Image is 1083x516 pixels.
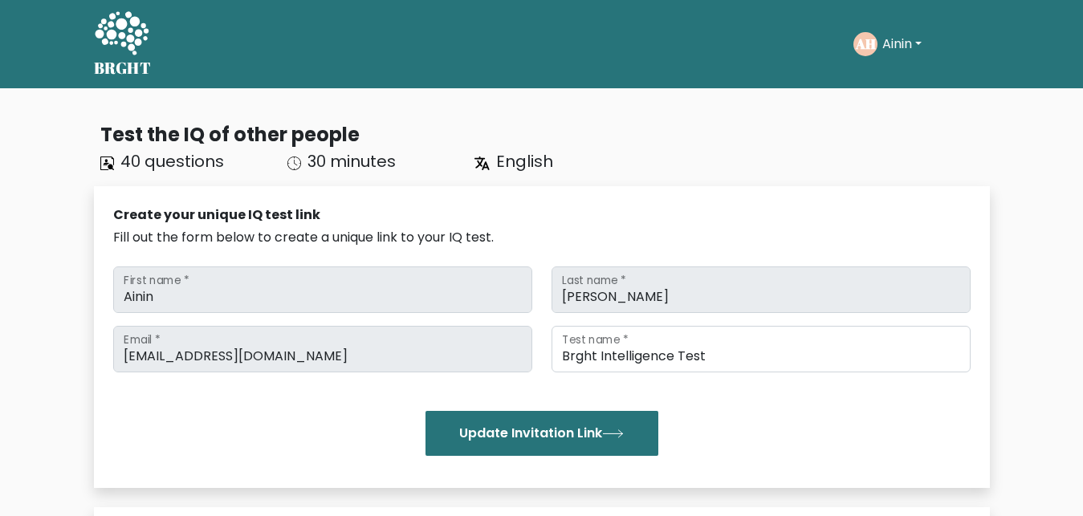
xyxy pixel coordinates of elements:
input: Email [113,326,532,372]
a: BRGHT [94,6,152,82]
div: Fill out the form below to create a unique link to your IQ test. [113,228,971,247]
h5: BRGHT [94,59,152,78]
div: Create your unique IQ test link [113,205,971,225]
span: 40 questions [120,150,224,173]
span: 30 minutes [307,150,396,173]
button: Ainin [877,34,926,55]
button: Update Invitation Link [425,411,658,456]
input: First name [113,266,532,313]
text: AH [854,35,875,53]
span: English [496,150,553,173]
input: Last name [552,266,971,313]
input: Test name [552,326,971,372]
div: Test the IQ of other people [100,120,990,149]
